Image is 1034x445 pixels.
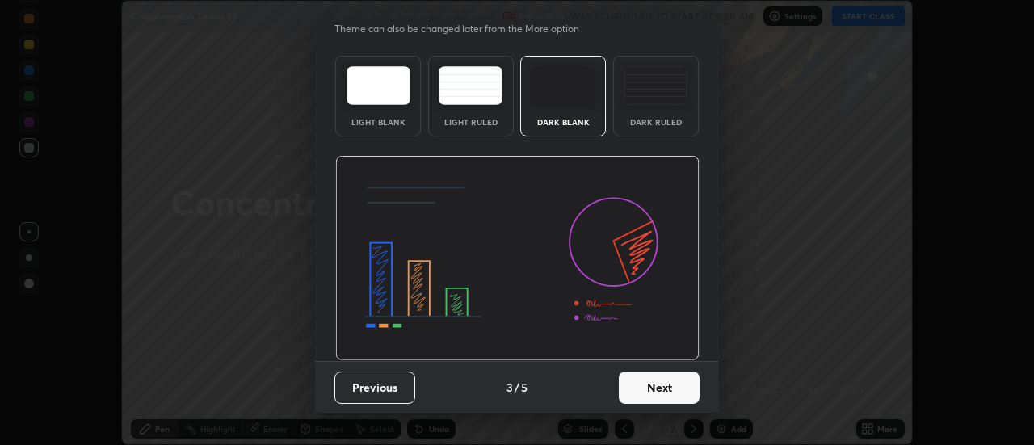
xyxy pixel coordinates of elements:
h4: / [515,379,519,396]
img: lightRuledTheme.5fabf969.svg [439,66,502,105]
img: darkTheme.f0cc69e5.svg [532,66,595,105]
h4: 3 [506,379,513,396]
img: darkRuledTheme.de295e13.svg [624,66,687,105]
img: darkThemeBanner.d06ce4a2.svg [335,156,700,361]
div: Light Blank [346,118,410,126]
p: Theme can also be changed later from the More option [334,22,596,36]
div: Dark Ruled [624,118,688,126]
h4: 5 [521,379,528,396]
img: lightTheme.e5ed3b09.svg [347,66,410,105]
div: Light Ruled [439,118,503,126]
button: Previous [334,372,415,404]
div: Dark Blank [531,118,595,126]
button: Next [619,372,700,404]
